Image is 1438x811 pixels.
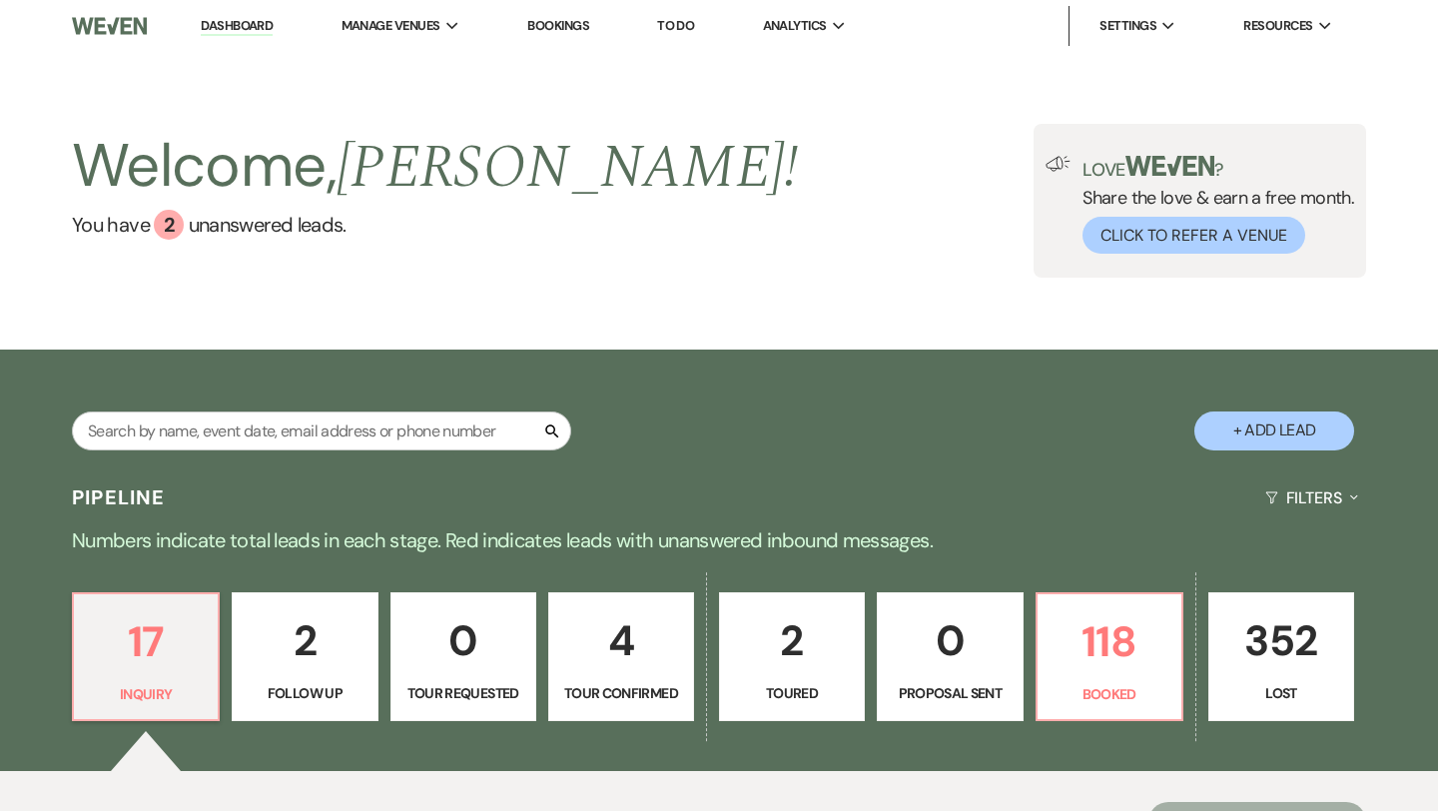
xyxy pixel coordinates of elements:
p: 0 [403,607,523,674]
a: 4Tour Confirmed [548,592,694,722]
p: Lost [1221,682,1341,704]
p: Booked [1050,683,1169,705]
a: Dashboard [201,17,273,36]
a: To Do [657,17,694,34]
p: 4 [561,607,681,674]
p: Toured [732,682,852,704]
div: Share the love & earn a free month. [1071,156,1354,254]
span: Analytics [763,16,827,36]
p: 352 [1221,607,1341,674]
span: [PERSON_NAME] ! [337,122,798,214]
div: 2 [154,210,184,240]
a: 2Toured [719,592,865,722]
p: 17 [86,608,206,675]
img: weven-logo-green.svg [1125,156,1214,176]
a: 352Lost [1208,592,1354,722]
p: 2 [245,607,364,674]
p: Tour Confirmed [561,682,681,704]
p: Follow Up [245,682,364,704]
p: Inquiry [86,683,206,705]
p: Tour Requested [403,682,523,704]
a: 17Inquiry [72,592,220,722]
a: 118Booked [1036,592,1183,722]
a: 0Proposal Sent [877,592,1023,722]
button: + Add Lead [1194,411,1354,450]
p: 118 [1050,608,1169,675]
p: Love ? [1082,156,1354,179]
h3: Pipeline [72,483,166,511]
span: Resources [1243,16,1312,36]
span: Manage Venues [342,16,440,36]
input: Search by name, event date, email address or phone number [72,411,571,450]
button: Click to Refer a Venue [1082,217,1305,254]
a: Bookings [527,17,589,34]
p: 2 [732,607,852,674]
a: 2Follow Up [232,592,377,722]
img: Weven Logo [72,5,147,47]
button: Filters [1257,471,1366,524]
h2: Welcome, [72,124,798,210]
a: 0Tour Requested [390,592,536,722]
img: loud-speaker-illustration.svg [1046,156,1071,172]
p: Proposal Sent [890,682,1010,704]
a: You have 2 unanswered leads. [72,210,798,240]
p: 0 [890,607,1010,674]
span: Settings [1099,16,1156,36]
